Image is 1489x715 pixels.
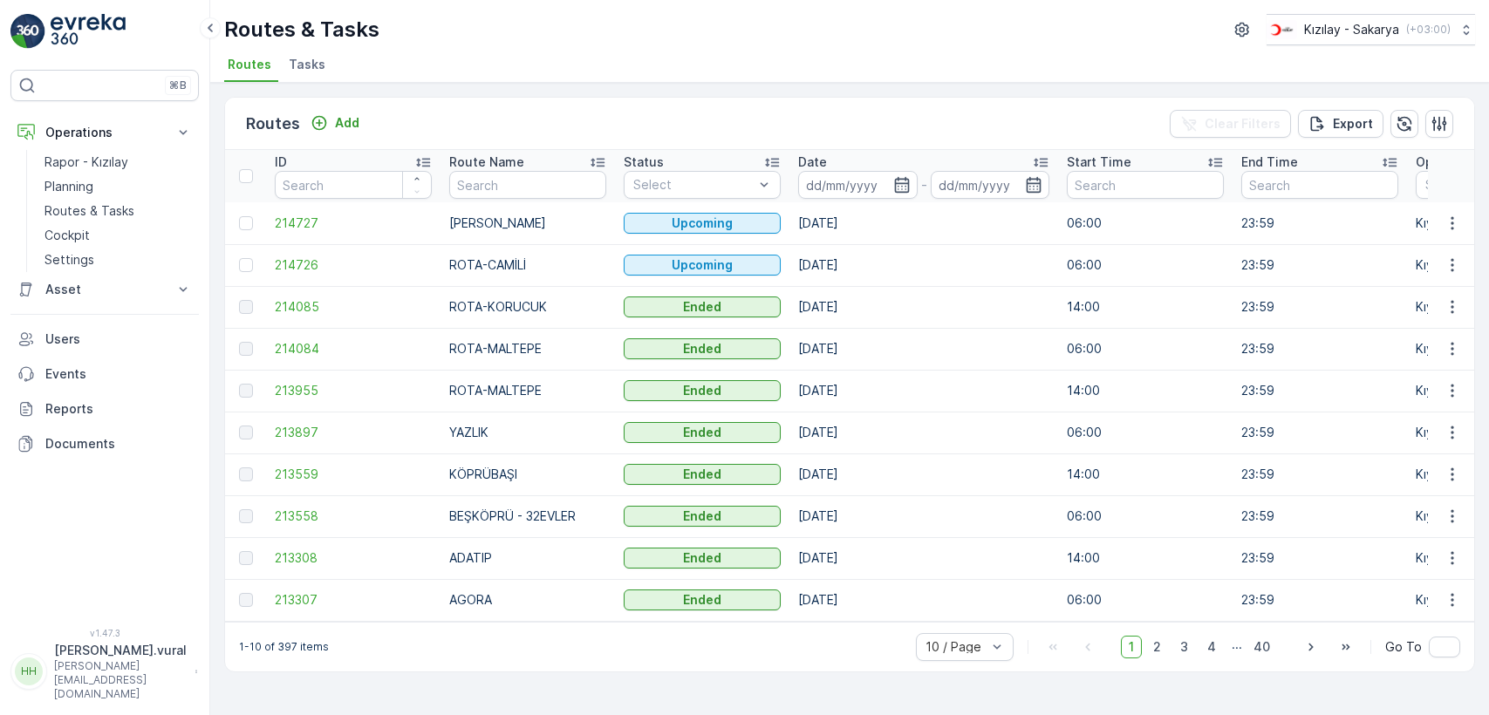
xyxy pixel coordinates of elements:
td: BEŞKÖPRÜ - 32EVLER [441,495,615,537]
div: Toggle Row Selected [239,551,253,565]
div: Toggle Row Selected [239,426,253,439]
a: Users [10,322,199,357]
a: 214084 [275,340,432,357]
input: Search [1067,171,1224,199]
td: 06:00 [1058,328,1233,370]
input: Search [449,171,606,199]
td: [DATE] [789,328,1058,370]
td: [DATE] [789,495,1058,537]
p: [PERSON_NAME][EMAIL_ADDRESS][DOMAIN_NAME] [54,659,187,701]
span: 3 [1172,636,1196,658]
p: Operations [45,124,164,141]
button: Upcoming [624,213,781,234]
td: [DATE] [789,244,1058,286]
a: 213558 [275,507,432,525]
td: 06:00 [1058,202,1233,244]
button: Asset [10,272,199,307]
a: Events [10,357,199,392]
td: ROTA-MALTEPE [441,328,615,370]
input: dd/mm/yyyy [931,171,1050,199]
td: 23:59 [1233,537,1407,579]
p: Ended [683,382,721,399]
p: Routes & Tasks [44,202,134,220]
img: k%C4%B1z%C4%B1lay_DTAvauz.png [1267,20,1297,39]
button: Ended [624,380,781,401]
td: 23:59 [1233,579,1407,621]
p: Cockpit [44,227,90,244]
button: Ended [624,338,781,359]
div: HH [15,657,43,685]
td: 23:59 [1233,286,1407,328]
span: 2 [1145,636,1169,658]
span: Go To [1385,638,1422,656]
button: Add [304,112,366,133]
p: Ended [683,549,721,567]
img: logo [10,14,45,49]
a: 213307 [275,591,432,609]
td: ADATIP [441,537,615,579]
td: [DATE] [789,453,1058,495]
td: KÖPRÜBAŞI [441,453,615,495]
span: 213559 [275,466,432,483]
td: 06:00 [1058,495,1233,537]
td: 14:00 [1058,370,1233,412]
button: Ended [624,422,781,443]
p: Status [624,153,664,171]
a: Rapor - Kızılay [38,150,199,174]
div: Toggle Row Selected [239,509,253,523]
p: ... [1232,636,1242,658]
span: 214726 [275,256,432,274]
td: 23:59 [1233,370,1407,412]
a: Reports [10,392,199,426]
td: AGORA [441,579,615,621]
td: [PERSON_NAME] [441,202,615,244]
p: Upcoming [672,214,733,232]
p: Start Time [1067,153,1131,171]
input: Search [1241,171,1398,199]
td: 14:00 [1058,537,1233,579]
p: Select [633,176,754,194]
a: 213955 [275,382,432,399]
a: Routes & Tasks [38,199,199,223]
p: Documents [45,435,192,453]
button: Ended [624,589,781,610]
p: Ended [683,298,721,316]
p: Events [45,365,192,383]
div: Toggle Row Selected [239,593,253,607]
a: Planning [38,174,199,199]
p: ID [275,153,287,171]
p: Ended [683,591,721,609]
td: 23:59 [1233,244,1407,286]
button: Clear Filters [1170,110,1291,138]
p: ( +03:00 ) [1406,23,1451,37]
p: Kızılay - Sakarya [1304,21,1399,38]
img: logo_light-DOdMpM7g.png [51,14,126,49]
td: [DATE] [789,537,1058,579]
td: [DATE] [789,579,1058,621]
span: v 1.47.3 [10,628,199,638]
td: 06:00 [1058,412,1233,453]
p: Reports [45,400,192,418]
td: [DATE] [789,202,1058,244]
div: Toggle Row Selected [239,467,253,481]
td: 23:59 [1233,495,1407,537]
span: 213897 [275,424,432,441]
div: Toggle Row Selected [239,342,253,356]
p: Upcoming [672,256,733,274]
a: Documents [10,426,199,461]
td: 23:59 [1233,412,1407,453]
td: [DATE] [789,370,1058,412]
p: Asset [45,281,164,298]
p: Users [45,330,192,348]
p: Ended [683,340,721,357]
button: Ended [624,464,781,485]
p: End Time [1241,153,1298,171]
p: 1-10 of 397 items [239,640,329,654]
button: Ended [624,506,781,527]
span: 40 [1246,636,1278,658]
div: Toggle Row Selected [239,300,253,314]
button: Ended [624,548,781,569]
